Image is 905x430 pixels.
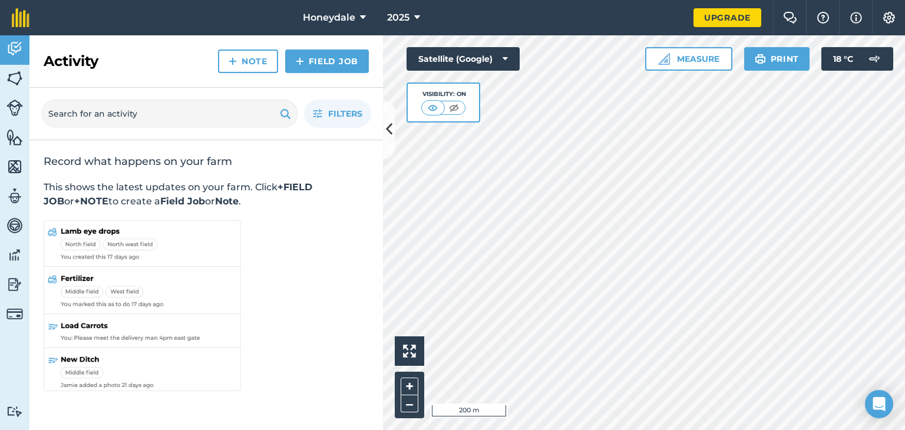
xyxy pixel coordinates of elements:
img: svg+xml;base64,PD94bWwgdmVyc2lvbj0iMS4wIiBlbmNvZGluZz0idXRmLTgiPz4KPCEtLSBHZW5lcmF0b3I6IEFkb2JlIE... [6,40,23,58]
img: svg+xml;base64,PHN2ZyB4bWxucz0iaHR0cDovL3d3dy53My5vcmcvMjAwMC9zdmciIHdpZHRoPSI1MCIgaGVpZ2h0PSI0MC... [425,102,440,114]
img: svg+xml;base64,PHN2ZyB4bWxucz0iaHR0cDovL3d3dy53My5vcmcvMjAwMC9zdmciIHdpZHRoPSIxOSIgaGVpZ2h0PSIyNC... [280,107,291,121]
img: svg+xml;base64,PD94bWwgdmVyc2lvbj0iMS4wIiBlbmNvZGluZz0idXRmLTgiPz4KPCEtLSBHZW5lcmF0b3I6IEFkb2JlIE... [6,187,23,205]
a: Field Job [285,49,369,73]
img: A question mark icon [816,12,830,24]
img: svg+xml;base64,PD94bWwgdmVyc2lvbj0iMS4wIiBlbmNvZGluZz0idXRmLTgiPz4KPCEtLSBHZW5lcmF0b3I6IEFkb2JlIE... [6,100,23,116]
img: svg+xml;base64,PD94bWwgdmVyc2lvbj0iMS4wIiBlbmNvZGluZz0idXRmLTgiPz4KPCEtLSBHZW5lcmF0b3I6IEFkb2JlIE... [6,306,23,322]
strong: +NOTE [74,196,108,207]
button: Measure [645,47,732,71]
button: + [401,378,418,395]
span: Filters [328,107,362,120]
img: svg+xml;base64,PHN2ZyB4bWxucz0iaHR0cDovL3d3dy53My5vcmcvMjAwMC9zdmciIHdpZHRoPSI1NiIgaGVpZ2h0PSI2MC... [6,70,23,87]
span: 18 ° C [833,47,853,71]
img: Two speech bubbles overlapping with the left bubble in the forefront [783,12,797,24]
img: fieldmargin Logo [12,8,29,27]
img: svg+xml;base64,PD94bWwgdmVyc2lvbj0iMS4wIiBlbmNvZGluZz0idXRmLTgiPz4KPCEtLSBHZW5lcmF0b3I6IEFkb2JlIE... [863,47,886,71]
a: Note [218,49,278,73]
img: svg+xml;base64,PHN2ZyB4bWxucz0iaHR0cDovL3d3dy53My5vcmcvMjAwMC9zdmciIHdpZHRoPSIxNCIgaGVpZ2h0PSIyNC... [296,54,304,68]
span: Honeydale [303,11,355,25]
img: svg+xml;base64,PD94bWwgdmVyc2lvbj0iMS4wIiBlbmNvZGluZz0idXRmLTgiPz4KPCEtLSBHZW5lcmF0b3I6IEFkb2JlIE... [6,406,23,417]
img: svg+xml;base64,PHN2ZyB4bWxucz0iaHR0cDovL3d3dy53My5vcmcvMjAwMC9zdmciIHdpZHRoPSIxNyIgaGVpZ2h0PSIxNy... [850,11,862,25]
button: – [401,395,418,412]
img: Four arrows, one pointing top left, one top right, one bottom right and the last bottom left [403,345,416,358]
img: svg+xml;base64,PHN2ZyB4bWxucz0iaHR0cDovL3d3dy53My5vcmcvMjAwMC9zdmciIHdpZHRoPSIxNCIgaGVpZ2h0PSIyNC... [229,54,237,68]
img: svg+xml;base64,PHN2ZyB4bWxucz0iaHR0cDovL3d3dy53My5vcmcvMjAwMC9zdmciIHdpZHRoPSI1NiIgaGVpZ2h0PSI2MC... [6,128,23,146]
h2: Record what happens on your farm [44,154,369,168]
img: svg+xml;base64,PHN2ZyB4bWxucz0iaHR0cDovL3d3dy53My5vcmcvMjAwMC9zdmciIHdpZHRoPSI1NiIgaGVpZ2h0PSI2MC... [6,158,23,176]
button: 18 °C [821,47,893,71]
img: svg+xml;base64,PD94bWwgdmVyc2lvbj0iMS4wIiBlbmNvZGluZz0idXRmLTgiPz4KPCEtLSBHZW5lcmF0b3I6IEFkb2JlIE... [6,217,23,234]
div: Visibility: On [421,90,466,99]
strong: Field Job [160,196,205,207]
img: svg+xml;base64,PD94bWwgdmVyc2lvbj0iMS4wIiBlbmNvZGluZz0idXRmLTgiPz4KPCEtLSBHZW5lcmF0b3I6IEFkb2JlIE... [6,246,23,264]
button: Print [744,47,810,71]
a: Upgrade [693,8,761,27]
img: svg+xml;base64,PHN2ZyB4bWxucz0iaHR0cDovL3d3dy53My5vcmcvMjAwMC9zdmciIHdpZHRoPSI1MCIgaGVpZ2h0PSI0MC... [447,102,461,114]
input: Search for an activity [41,100,298,128]
strong: Note [215,196,239,207]
img: svg+xml;base64,PD94bWwgdmVyc2lvbj0iMS4wIiBlbmNvZGluZz0idXRmLTgiPz4KPCEtLSBHZW5lcmF0b3I6IEFkb2JlIE... [6,276,23,293]
span: 2025 [387,11,409,25]
button: Satellite (Google) [407,47,520,71]
img: A cog icon [882,12,896,24]
h2: Activity [44,52,98,71]
img: svg+xml;base64,PHN2ZyB4bWxucz0iaHR0cDovL3d3dy53My5vcmcvMjAwMC9zdmciIHdpZHRoPSIxOSIgaGVpZ2h0PSIyNC... [755,52,766,66]
button: Filters [304,100,371,128]
p: This shows the latest updates on your farm. Click or to create a or . [44,180,369,209]
img: Ruler icon [658,53,670,65]
div: Open Intercom Messenger [865,390,893,418]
